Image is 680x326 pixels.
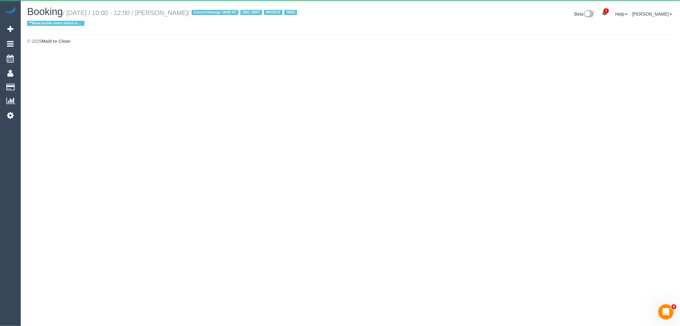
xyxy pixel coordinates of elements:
[598,6,611,20] a: 2
[264,10,282,15] span: INVOICE
[27,6,63,17] span: Booking
[583,10,594,19] img: New interface
[240,10,262,15] span: DNC 30/07
[4,6,17,15] img: Automaid Logo
[574,11,594,17] a: Beta
[41,39,70,44] strong: Maid to Clean
[615,11,628,17] a: Help
[192,10,239,15] span: Current Damage 18/08 VC
[632,11,672,17] a: [PERSON_NAME]
[284,10,297,15] span: NDIS
[658,304,674,320] iframe: Intercom live chat
[603,8,609,13] span: 2
[27,9,299,27] small: / [DATE] / 10:00 - 12:00 / [PERSON_NAME]
[671,304,676,309] span: 4
[27,38,674,44] div: © 2025
[27,21,84,26] span: **Read profile notes before booking**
